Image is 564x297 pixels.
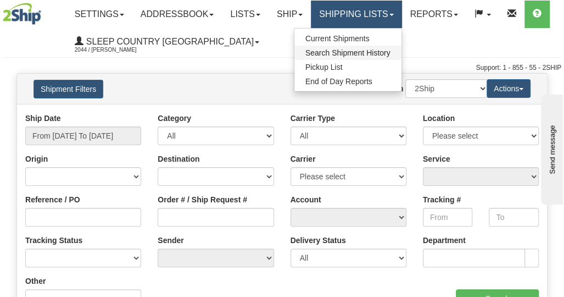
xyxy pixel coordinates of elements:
a: Search Shipment History [294,46,401,60]
a: Pickup List [294,60,401,74]
span: 2044 / [PERSON_NAME] [75,45,157,56]
iframe: chat widget [539,92,563,205]
label: Location [423,113,455,124]
label: Service [423,153,450,164]
input: To [489,208,539,227]
span: Current Shipments [305,34,370,43]
span: Pickup List [305,63,343,71]
button: Actions [487,79,531,98]
a: Addressbook [132,1,222,28]
div: Support: 1 - 855 - 55 - 2SHIP [3,63,561,73]
label: Tracking # [423,194,461,205]
a: Settings [66,1,132,28]
a: Lists [222,1,268,28]
span: End of Day Reports [305,77,372,86]
label: Carrier [291,153,316,164]
a: End of Day Reports [294,74,401,89]
label: Sender [158,235,183,246]
a: Sleep Country [GEOGRAPHIC_DATA] 2044 / [PERSON_NAME] [66,28,267,56]
a: Shipping lists [311,1,401,28]
label: Delivery Status [291,235,346,246]
label: Ship Date [25,113,61,124]
label: Carrier Type [291,113,335,124]
label: Tracking Status [25,235,82,246]
a: Reports [402,1,466,28]
label: Other [25,276,46,287]
label: Origin [25,153,48,164]
label: Destination [158,153,199,164]
div: Send message [8,9,102,18]
label: Department [423,235,466,246]
a: Current Shipments [294,31,401,46]
img: logo2044.jpg [3,3,41,25]
label: Reference / PO [25,194,80,205]
label: Category [158,113,191,124]
label: Order # / Ship Request # [158,194,247,205]
label: Account [291,194,321,205]
span: Sleep Country [GEOGRAPHIC_DATA] [83,37,254,46]
button: Shipment Filters [33,80,103,98]
span: Search Shipment History [305,48,390,57]
a: Ship [269,1,311,28]
input: From [423,208,473,227]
